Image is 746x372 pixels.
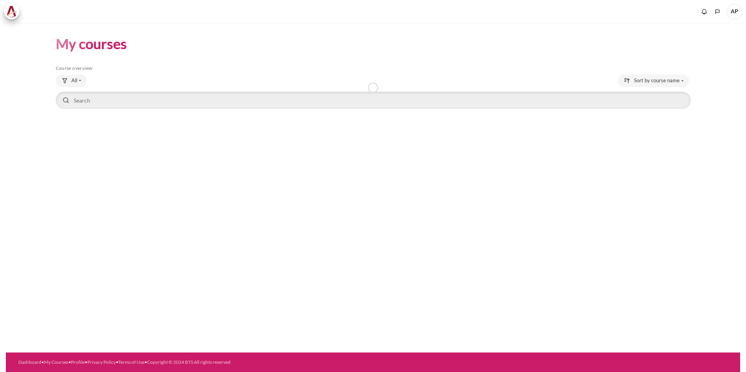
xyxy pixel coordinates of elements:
[698,6,710,18] div: Show notification window with no new notifications
[6,23,740,122] section: Content
[118,359,144,365] a: Terms of Use
[726,4,742,19] a: User menu
[56,92,691,109] input: Search
[618,74,689,87] button: Sorting drop-down menu
[56,35,127,53] h1: My courses
[44,359,68,365] a: My Courses
[18,359,417,366] div: • • • • •
[56,65,691,71] h5: Course overview
[56,74,691,110] div: Course overview controls
[147,359,231,365] a: Copyright © 2024 BTS All rights reserved
[71,359,85,365] a: Profile
[726,4,742,19] span: AP
[56,74,87,87] button: Grouping drop-down menu
[4,4,23,19] a: Architeck Architeck
[634,77,680,85] span: Sort by course name
[71,77,77,85] span: All
[6,6,17,18] img: Architeck
[18,359,41,365] a: Dashboard
[712,6,723,18] button: Languages
[87,359,116,365] a: Privacy Policy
